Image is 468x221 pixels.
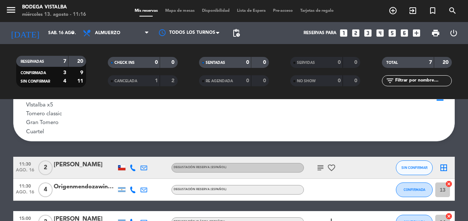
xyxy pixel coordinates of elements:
[6,4,17,18] button: menu
[444,22,462,44] div: LOG OUT
[63,79,66,84] strong: 4
[162,9,198,13] span: Mapa de mesas
[431,29,440,37] span: print
[206,79,233,83] span: RE AGENDADA
[77,59,85,64] strong: 20
[354,60,359,65] strong: 0
[351,28,361,38] i: looks_two
[428,6,437,15] i: turned_in_not
[155,60,158,65] strong: 0
[297,79,316,83] span: NO SHOW
[449,29,458,37] i: power_settings_new
[54,182,116,192] div: Origenmendozawinetour
[363,28,373,38] i: looks_3
[389,6,397,15] i: add_circle_outline
[338,78,341,83] strong: 0
[232,29,241,37] span: pending_actions
[263,78,267,83] strong: 0
[21,71,46,75] span: CONFIRMADA
[400,28,409,38] i: looks_6
[386,61,398,65] span: TOTAL
[339,28,348,38] i: looks_one
[68,29,77,37] i: arrow_drop_down
[63,59,66,64] strong: 7
[338,60,341,65] strong: 0
[297,9,337,13] span: Tarjetas de regalo
[394,77,451,85] input: Filtrar por nombre...
[387,28,397,38] i: looks_5
[396,182,433,197] button: CONFIRMADA
[114,61,135,65] span: CHECK INS
[16,159,34,168] span: 11:30
[54,160,116,170] div: [PERSON_NAME]
[386,76,394,85] i: filter_list
[246,78,249,83] strong: 0
[408,6,417,15] i: exit_to_app
[21,80,50,83] span: SIN CONFIRMAR
[21,60,44,64] span: RESERVADAS
[401,166,428,170] span: SIN CONFIRMAR
[263,60,267,65] strong: 0
[63,70,66,75] strong: 3
[16,168,34,176] span: ago. 16
[6,4,17,15] i: menu
[131,9,162,13] span: Mis reservas
[404,188,425,192] span: CONFIRMADA
[396,160,433,175] button: SIN CONFIRMAR
[246,60,249,65] strong: 0
[171,78,176,83] strong: 2
[269,9,297,13] span: Pre-acceso
[233,9,269,13] span: Lista de Espera
[304,30,336,36] span: Reservas para
[445,180,453,188] i: cancel
[22,4,86,11] div: BODEGA VISTALBA
[412,28,421,38] i: add_box
[38,182,53,197] span: 4
[316,163,325,172] i: subject
[38,160,53,175] span: 2
[174,188,227,191] span: Degustación Reserva (Español)
[439,163,448,172] i: border_all
[354,78,359,83] strong: 0
[297,61,315,65] span: SERVIDAS
[80,70,85,75] strong: 9
[443,60,450,65] strong: 20
[155,78,158,83] strong: 1
[429,60,432,65] strong: 7
[77,79,85,84] strong: 11
[174,166,227,169] span: Degustación Reserva (Español)
[26,66,205,135] span: DEJAR ARMADO PARA DIA [DATE] EN WINE BAR 10am visita y degustacion en wine bar 3 lugares con 3 co...
[206,61,225,65] span: SENTADAS
[6,25,45,41] i: [DATE]
[375,28,385,38] i: looks_4
[448,6,457,15] i: search
[198,9,233,13] span: Disponibilidad
[445,213,453,220] i: cancel
[16,190,34,198] span: ago. 16
[327,163,336,172] i: favorite_border
[114,79,137,83] span: CANCELADA
[22,11,86,18] div: miércoles 13. agosto - 11:16
[95,30,120,36] span: Almuerzo
[16,181,34,190] span: 11:30
[171,60,176,65] strong: 0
